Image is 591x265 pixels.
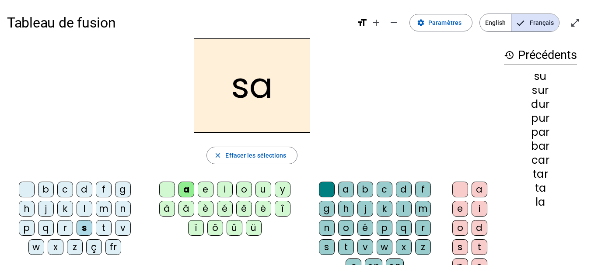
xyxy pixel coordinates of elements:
mat-icon: add [371,17,381,28]
div: t [338,239,354,255]
div: è [198,201,213,217]
div: d [472,220,487,236]
div: f [415,182,431,197]
div: d [77,182,92,197]
div: a [178,182,194,197]
div: û [227,220,242,236]
div: x [48,239,63,255]
div: ç [86,239,102,255]
span: Paramètres [428,17,462,28]
div: q [396,220,412,236]
div: q [38,220,54,236]
h1: Tableau de fusion [7,9,350,37]
h2: sa [194,38,310,133]
button: Paramètres [409,14,472,31]
div: u [255,182,271,197]
div: m [96,201,112,217]
div: fr [105,239,121,255]
div: bar [504,141,577,151]
div: w [377,239,392,255]
div: f [96,182,112,197]
div: à [159,201,175,217]
div: n [115,201,131,217]
div: y [275,182,290,197]
div: x [396,239,412,255]
div: p [19,220,35,236]
div: t [472,239,487,255]
mat-icon: remove [388,17,399,28]
div: é [217,201,233,217]
div: a [338,182,354,197]
div: s [452,239,468,255]
div: i [217,182,233,197]
div: î [275,201,290,217]
div: c [57,182,73,197]
div: b [38,182,54,197]
div: â [178,201,194,217]
div: e [452,201,468,217]
div: o [452,220,468,236]
button: Entrer en plein écran [567,14,584,31]
div: la [504,197,577,207]
div: ï [188,220,204,236]
div: i [472,201,487,217]
span: English [480,14,511,31]
span: Effacer les sélections [225,150,286,161]
div: sur [504,85,577,96]
div: par [504,127,577,138]
button: Augmenter la taille de la police [367,14,385,31]
div: o [236,182,252,197]
mat-icon: close [214,151,222,159]
mat-icon: open_in_full [570,17,581,28]
div: h [338,201,354,217]
div: ô [207,220,223,236]
div: su [504,71,577,82]
div: m [415,201,431,217]
mat-icon: settings [417,19,425,27]
div: v [357,239,373,255]
div: v [115,220,131,236]
div: ta [504,183,577,193]
div: t [96,220,112,236]
div: l [77,201,92,217]
div: b [357,182,373,197]
div: dur [504,99,577,110]
mat-icon: history [504,50,514,60]
div: l [396,201,412,217]
mat-icon: format_size [357,17,367,28]
div: c [377,182,392,197]
div: s [319,239,335,255]
div: h [19,201,35,217]
div: a [472,182,487,197]
div: k [57,201,73,217]
div: o [338,220,354,236]
button: Effacer les sélections [206,147,297,164]
div: s [77,220,92,236]
div: e [198,182,213,197]
div: ê [236,201,252,217]
div: z [67,239,83,255]
div: r [57,220,73,236]
div: n [319,220,335,236]
mat-button-toggle-group: Language selection [479,14,560,32]
div: ü [246,220,262,236]
div: r [415,220,431,236]
div: j [357,201,373,217]
div: car [504,155,577,165]
div: pur [504,113,577,124]
div: g [319,201,335,217]
span: Français [511,14,559,31]
div: p [377,220,392,236]
h3: Précédents [504,45,577,65]
div: w [28,239,44,255]
div: ë [255,201,271,217]
div: z [415,239,431,255]
div: k [377,201,392,217]
div: d [396,182,412,197]
div: tar [504,169,577,179]
div: g [115,182,131,197]
div: j [38,201,54,217]
div: é [357,220,373,236]
button: Diminuer la taille de la police [385,14,402,31]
